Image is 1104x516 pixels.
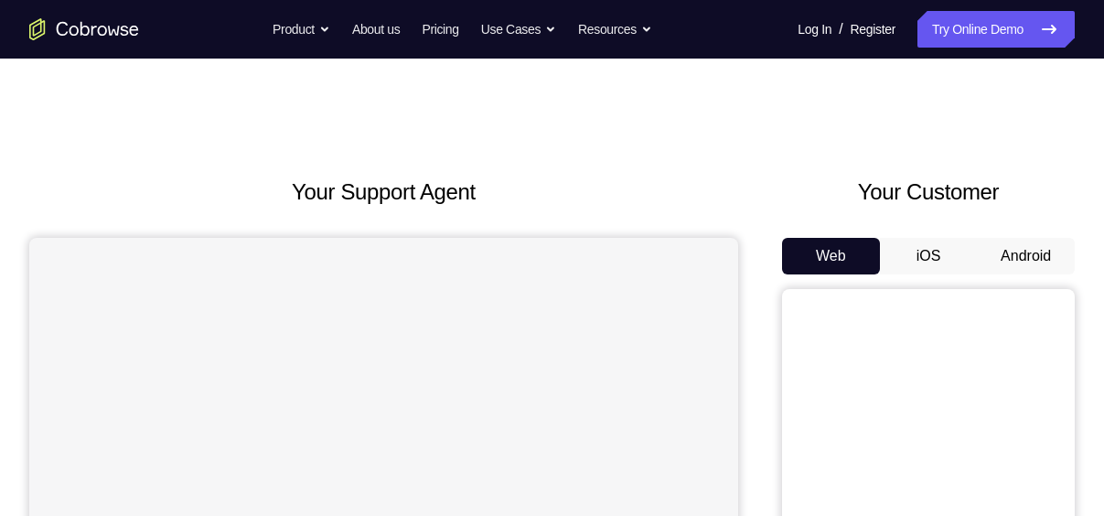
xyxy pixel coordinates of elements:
a: Try Online Demo [917,11,1075,48]
button: Product [273,11,330,48]
a: Pricing [422,11,458,48]
h2: Your Customer [782,176,1075,209]
a: About us [352,11,400,48]
a: Go to the home page [29,18,139,40]
button: Use Cases [481,11,556,48]
a: Log In [798,11,831,48]
h2: Your Support Agent [29,176,738,209]
button: Web [782,238,880,274]
span: / [839,18,842,40]
button: iOS [880,238,978,274]
button: Android [977,238,1075,274]
button: Resources [578,11,652,48]
a: Register [851,11,895,48]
